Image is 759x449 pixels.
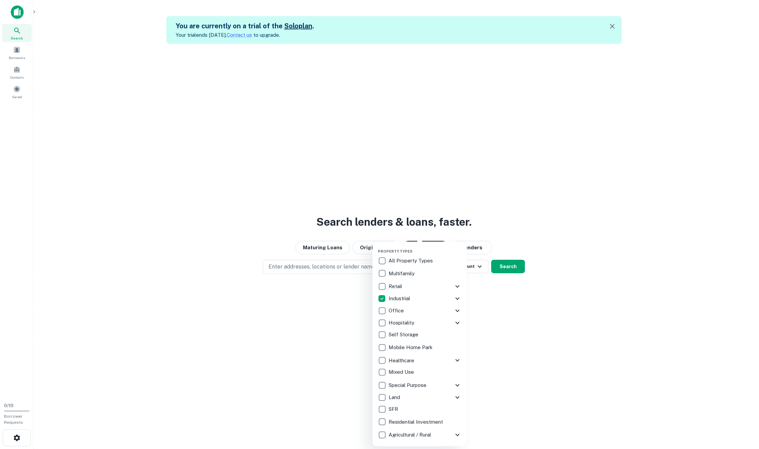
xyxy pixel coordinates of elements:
p: Retail [389,282,403,290]
p: Self Storage [389,331,420,339]
div: Retail [378,280,461,292]
p: Office [389,307,405,315]
div: Special Purpose [378,379,461,391]
p: All Property Types [389,257,434,265]
p: Residential Investment [389,418,444,426]
p: Land [389,393,401,401]
iframe: Chat Widget [725,395,759,427]
p: Healthcare [389,357,416,365]
p: Industrial [389,294,412,303]
p: Hospitality [389,319,416,327]
span: Property Types [378,249,413,253]
p: SFR [389,405,399,413]
div: Agricultural / Rural [378,429,461,441]
p: Multifamily [389,270,416,278]
div: Hospitality [378,317,461,329]
div: Healthcare [378,354,461,366]
p: Mobile Home Park [389,343,434,352]
p: Agricultural / Rural [389,431,432,439]
div: Office [378,305,461,317]
p: Special Purpose [389,381,428,389]
div: Land [378,391,461,403]
div: Industrial [378,292,461,305]
p: Mixed Use [389,368,415,376]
